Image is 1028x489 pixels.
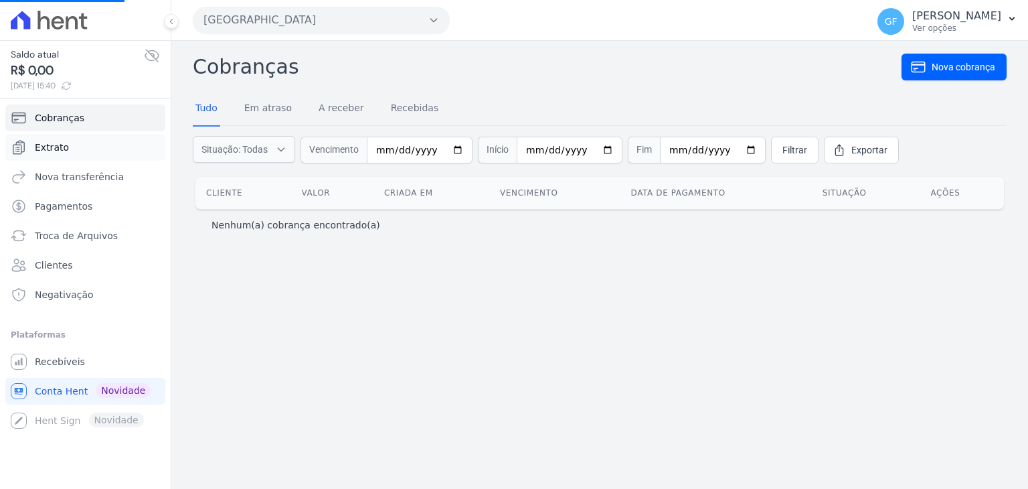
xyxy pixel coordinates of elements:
a: Exportar [824,137,899,163]
span: Cobranças [35,111,84,125]
span: Extrato [35,141,69,154]
p: Nenhum(a) cobrança encontrado(a) [211,218,380,232]
a: Negativação [5,281,165,308]
p: [PERSON_NAME] [912,9,1001,23]
nav: Sidebar [11,104,160,434]
span: Saldo atual [11,48,144,62]
span: Início [478,137,517,163]
a: Recebidas [388,92,442,127]
th: Cliente [195,177,291,209]
span: R$ 0,00 [11,62,144,80]
span: Negativação [35,288,94,301]
a: Troca de Arquivos [5,222,165,249]
span: GF [885,17,897,26]
a: Recebíveis [5,348,165,375]
th: Vencimento [489,177,620,209]
a: Nova cobrança [902,54,1007,80]
h2: Cobranças [193,52,902,82]
th: Data de pagamento [620,177,812,209]
button: [GEOGRAPHIC_DATA] [193,7,450,33]
a: Pagamentos [5,193,165,220]
span: Situação: Todas [201,143,268,156]
span: Exportar [851,143,887,157]
span: Recebíveis [35,355,85,368]
p: Ver opções [912,23,1001,33]
a: Em atraso [242,92,294,127]
a: Extrato [5,134,165,161]
button: GF [PERSON_NAME] Ver opções [867,3,1028,40]
a: Cobranças [5,104,165,131]
a: A receber [316,92,367,127]
a: Nova transferência [5,163,165,190]
th: Ações [920,177,1004,209]
a: Conta Hent Novidade [5,378,165,405]
a: Clientes [5,252,165,279]
a: Filtrar [771,137,819,163]
span: Troca de Arquivos [35,229,118,242]
span: Fim [628,137,660,163]
a: Tudo [193,92,220,127]
th: Criada em [373,177,489,209]
span: Novidade [96,383,151,398]
span: Pagamentos [35,200,92,213]
button: Situação: Todas [193,136,295,163]
span: Nova cobrança [932,60,995,74]
span: Vencimento [301,137,367,163]
span: Conta Hent [35,385,88,398]
span: Filtrar [782,143,807,157]
span: [DATE] 15:40 [11,80,144,92]
span: Clientes [35,259,72,272]
span: Nova transferência [35,170,124,184]
th: Valor [291,177,373,209]
div: Plataformas [11,327,160,343]
th: Situação [812,177,920,209]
